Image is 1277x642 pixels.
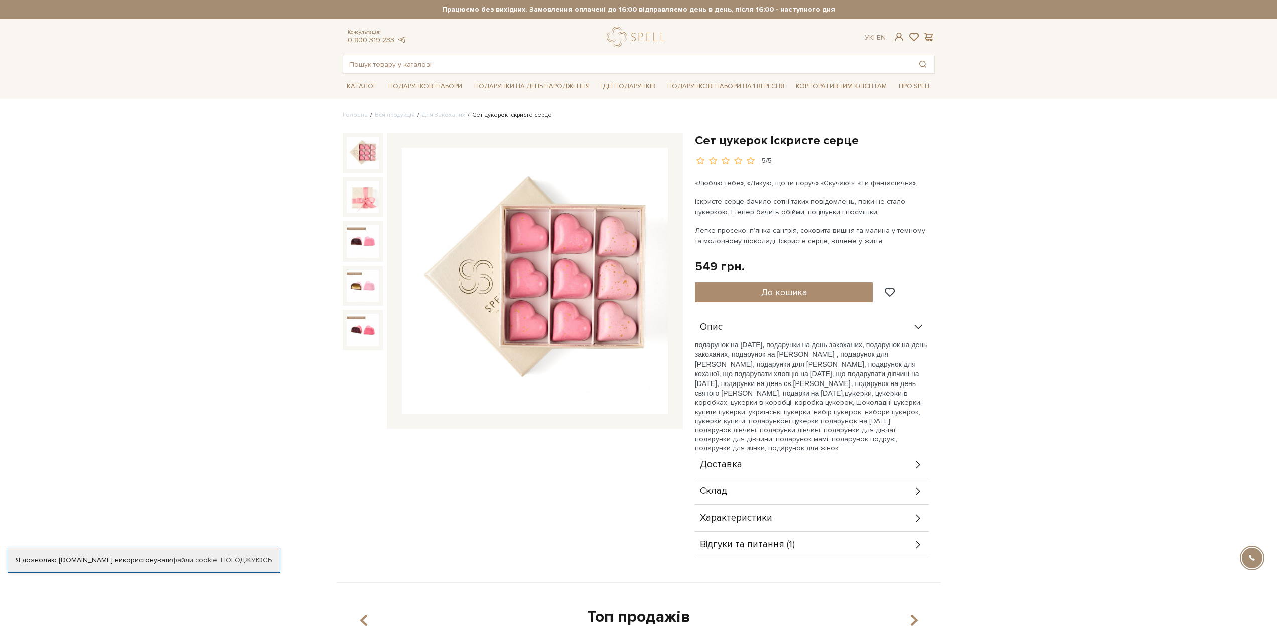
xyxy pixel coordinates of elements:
[663,78,788,95] a: Подарункові набори на 1 Вересня
[695,282,873,302] button: До кошика
[347,270,379,302] img: Сет цукерок Іскристе серце
[911,55,934,73] button: Пошук товару у каталозі
[700,323,723,332] span: Опис
[402,148,668,414] img: Сет цукерок Іскристе серце
[347,314,379,346] img: Сет цукерок Іскристе серце
[397,36,407,44] a: telegram
[349,607,929,628] div: Топ продажів
[343,55,911,73] input: Пошук товару у каталозі
[695,341,927,397] span: подарунок на [DATE], подарунки на день закоханих, подарунок на день закоханих, подарунок на [PERS...
[792,78,891,95] a: Корпоративним клієнтам
[695,340,929,453] p: цукерки, цукерки в коробках, цукерки в коробці, коробка цукерок, шоколадні цукерки, купити цукерк...
[343,111,368,119] a: Головна
[470,79,594,94] a: Подарунки на День народження
[761,287,807,298] span: До кошика
[221,556,272,565] a: Погоджуюсь
[347,181,379,213] img: Сет цукерок Іскристе серце
[172,556,217,564] a: файли cookie
[343,5,935,14] strong: Працюємо без вихідних. Замовлення оплачені до 16:00 відправляємо день в день, після 16:00 - насту...
[375,111,415,119] a: Вся продукція
[873,33,875,42] span: |
[597,79,659,94] a: Ідеї подарунків
[8,556,280,565] div: Я дозволяю [DOMAIN_NAME] використовувати
[348,36,394,44] a: 0 800 319 233
[465,111,552,120] li: Сет цукерок Іскристе серце
[700,460,742,469] span: Доставка
[695,196,930,217] p: Іскристе серце бачило сотні таких повідомлень, поки не стало цукеркою. І тепер бачить обійми, поц...
[695,133,935,148] h1: Сет цукерок Іскристе серце
[865,33,886,42] div: Ук
[347,225,379,257] img: Сет цукерок Іскристе серце
[695,178,930,188] p: «Люблю тебе», «Дякую, що ти поруч» «Скучаю!», «Ти фантастична».
[700,513,772,523] span: Характеристики
[607,27,669,47] a: logo
[343,79,381,94] a: Каталог
[877,33,886,42] a: En
[700,540,795,549] span: Відгуки та питання (1)
[895,79,935,94] a: Про Spell
[762,156,772,166] div: 5/5
[384,79,466,94] a: Подарункові набори
[700,487,727,496] span: Склад
[695,259,745,274] div: 549 грн.
[422,111,465,119] a: Для Закоханих
[695,225,930,246] p: Легке просеко, п’янка сангрія, соковита вишня та малина у темному та молочному шоколаді. Іскристе...
[347,137,379,169] img: Сет цукерок Іскристе серце
[348,29,407,36] span: Консультація:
